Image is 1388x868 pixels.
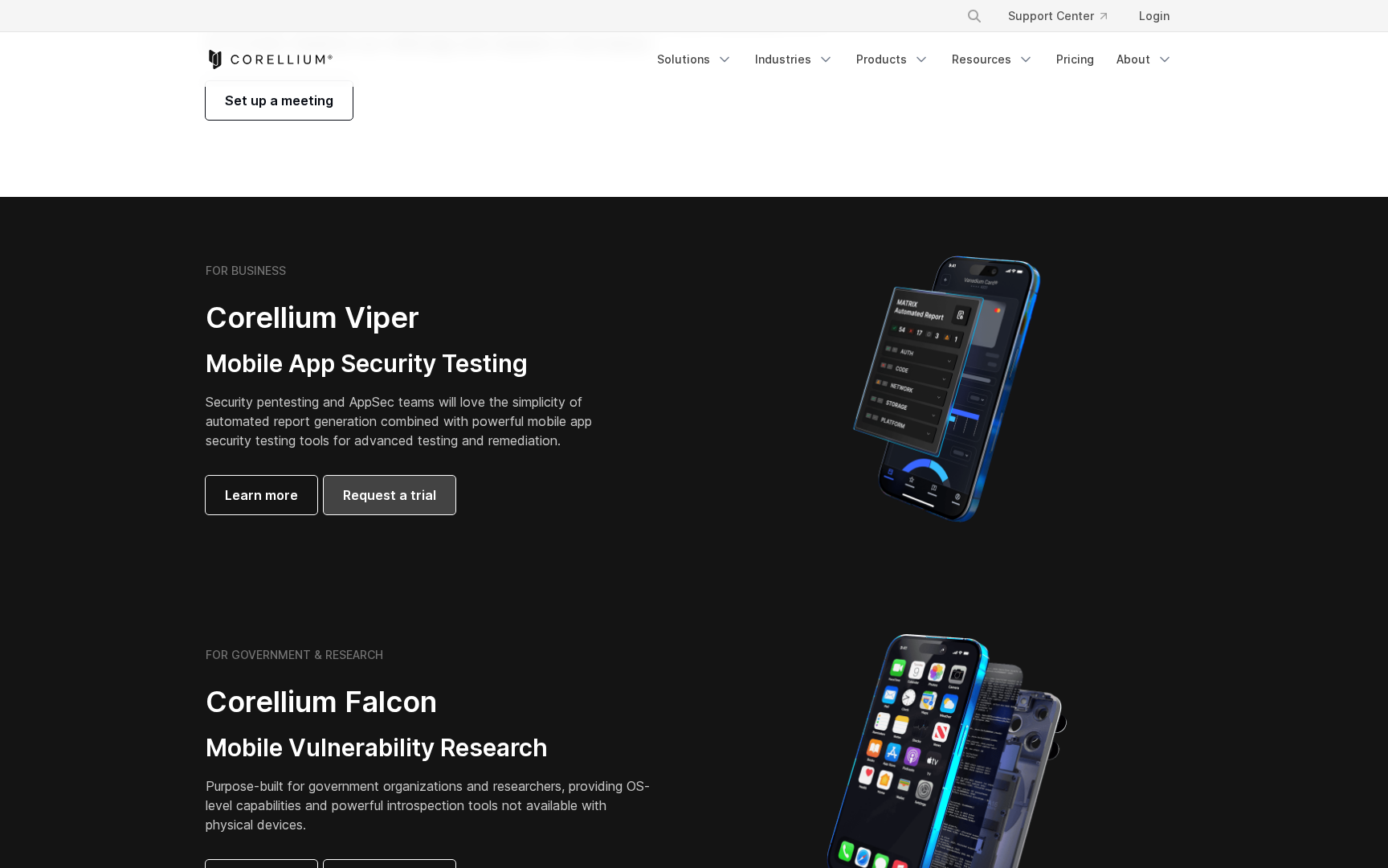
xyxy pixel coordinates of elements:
[1047,45,1104,74] a: Pricing
[206,776,655,834] p: Purpose-built for government organizations and researchers, providing OS-level capabilities and p...
[960,2,989,31] button: Search
[847,45,939,74] a: Products
[343,485,436,505] span: Request a trial
[206,648,383,662] h6: FOR GOVERNMENT & RESEARCH
[1107,45,1182,74] a: About
[647,45,742,74] a: Solutions
[1126,2,1182,31] a: Login
[206,300,617,336] h2: Corellium Viper
[206,684,655,720] h2: Corellium Falcon
[225,91,333,110] span: Set up a meeting
[947,2,1182,31] div: Navigation Menu
[826,248,1068,530] img: Corellium MATRIX automated report on iPhone showing app vulnerability test results across securit...
[206,81,353,120] a: Set up a meeting
[206,476,317,514] a: Learn more
[942,45,1043,74] a: Resources
[647,45,1182,74] div: Navigation Menu
[206,264,286,278] h6: FOR BUSINESS
[995,2,1120,31] a: Support Center
[745,45,843,74] a: Industries
[225,485,298,505] span: Learn more
[206,349,617,379] h3: Mobile App Security Testing
[206,392,617,450] p: Security pentesting and AppSec teams will love the simplicity of automated report generation comb...
[206,733,655,764] h3: Mobile Vulnerability Research
[324,476,455,514] a: Request a trial
[206,50,333,69] a: Corellium Home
